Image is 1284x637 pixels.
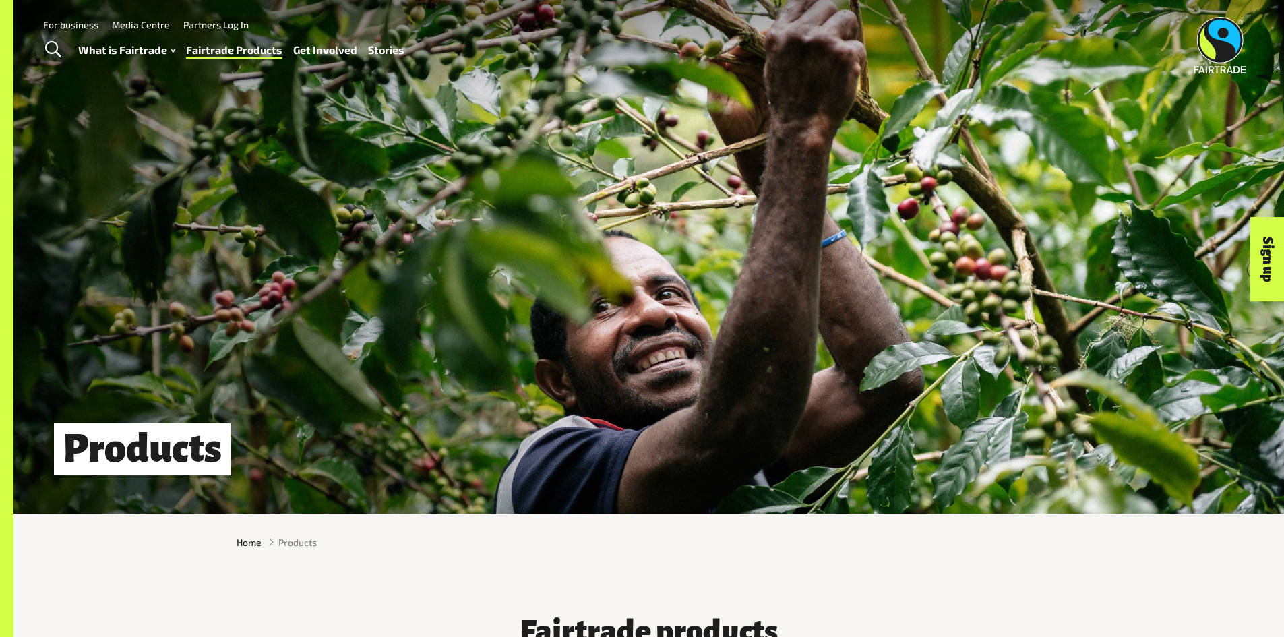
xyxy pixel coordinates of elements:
[186,40,282,60] a: Fairtrade Products
[43,19,98,30] a: For business
[78,40,175,60] a: What is Fairtrade
[1194,17,1246,73] img: Fairtrade Australia New Zealand logo
[183,19,249,30] a: Partners Log In
[36,33,69,67] a: Toggle Search
[237,535,262,549] a: Home
[278,535,317,549] span: Products
[293,40,357,60] a: Get Involved
[54,423,231,475] h1: Products
[112,19,170,30] a: Media Centre
[368,40,404,60] a: Stories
